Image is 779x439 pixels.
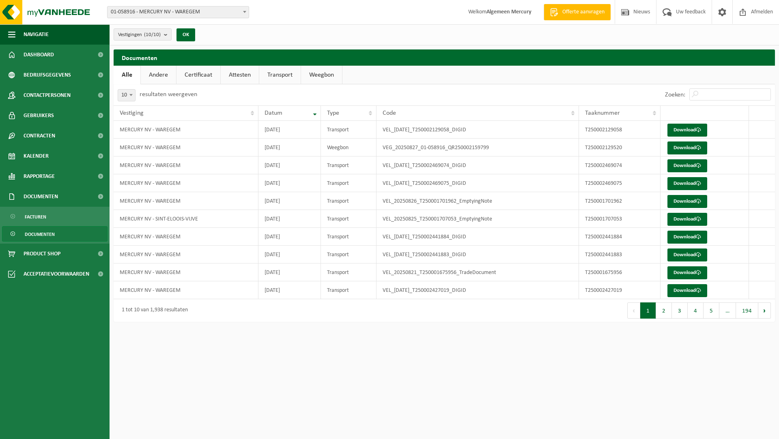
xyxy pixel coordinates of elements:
[321,281,376,299] td: Transport
[114,281,258,299] td: MERCURY NV - WAREGEM
[258,263,321,281] td: [DATE]
[383,110,396,116] span: Code
[667,231,707,244] a: Download
[118,89,136,101] span: 10
[688,302,704,319] button: 4
[321,263,376,281] td: Transport
[579,263,661,281] td: T250001675956
[327,110,339,116] span: Type
[667,124,707,137] a: Download
[667,248,707,261] a: Download
[258,246,321,263] td: [DATE]
[672,302,688,319] button: 3
[667,284,707,297] a: Download
[114,121,258,139] td: MERCURY NV - WAREGEM
[627,302,640,319] button: Previous
[258,281,321,299] td: [DATE]
[579,210,661,228] td: T250001707053
[140,91,197,98] label: resultaten weergeven
[560,8,607,16] span: Offerte aanvragen
[579,156,661,174] td: T250002469074
[24,45,54,65] span: Dashboard
[579,174,661,192] td: T250002469075
[579,228,661,246] td: T250002441884
[579,139,661,156] td: T250002129520
[321,192,376,210] td: Transport
[640,302,656,319] button: 1
[114,228,258,246] td: MERCURY NV - WAREGEM
[667,177,707,190] a: Download
[24,264,89,284] span: Acceptatievoorwaarden
[118,303,188,318] div: 1 tot 10 van 1,938 resultaten
[377,210,579,228] td: VEL_20250825_T250001707053_EmptyingNote
[321,246,376,263] td: Transport
[221,66,259,84] a: Attesten
[579,192,661,210] td: T250001701962
[667,159,707,172] a: Download
[114,210,258,228] td: MERCURY NV - SINT-ELOOIS-VIJVE
[259,66,301,84] a: Transport
[377,139,579,156] td: VEG_20250827_01-058916_QR250002159799
[321,228,376,246] td: Transport
[579,281,661,299] td: T250002427019
[24,244,60,264] span: Product Shop
[108,6,249,18] span: 01-058916 - MERCURY NV - WAREGEM
[24,65,71,85] span: Bedrijfsgegevens
[301,66,342,84] a: Weegbon
[667,213,707,226] a: Download
[579,121,661,139] td: T250002129058
[377,192,579,210] td: VEL_20250826_T250001701962_EmptyingNote
[321,210,376,228] td: Transport
[114,28,172,41] button: Vestigingen(10/10)
[656,302,672,319] button: 2
[25,209,46,225] span: Facturen
[24,105,54,126] span: Gebruikers
[114,263,258,281] td: MERCURY NV - WAREGEM
[114,192,258,210] td: MERCURY NV - WAREGEM
[258,210,321,228] td: [DATE]
[144,32,161,37] count: (10/10)
[585,110,620,116] span: Taaknummer
[258,121,321,139] td: [DATE]
[24,85,71,105] span: Contactpersonen
[258,156,321,174] td: [DATE]
[321,174,376,192] td: Transport
[258,228,321,246] td: [DATE]
[377,121,579,139] td: VEL_[DATE]_T250002129058_DIGID
[667,195,707,208] a: Download
[120,110,144,116] span: Vestiging
[118,29,161,41] span: Vestigingen
[377,228,579,246] td: VEL_[DATE]_T250002441884_DIGID
[579,246,661,263] td: T250002441883
[24,186,58,207] span: Documenten
[176,66,220,84] a: Certificaat
[377,263,579,281] td: VEL_20250821_T250001675956_TradeDocument
[2,226,108,242] a: Documenten
[704,302,719,319] button: 5
[377,281,579,299] td: VEL_[DATE]_T250002427019_DIGID
[667,266,707,279] a: Download
[24,24,49,45] span: Navigatie
[758,302,771,319] button: Next
[665,92,685,98] label: Zoeken:
[114,139,258,156] td: MERCURY NV - WAREGEM
[24,126,55,146] span: Contracten
[258,174,321,192] td: [DATE]
[265,110,282,116] span: Datum
[114,174,258,192] td: MERCURY NV - WAREGEM
[321,156,376,174] td: Transport
[114,66,140,84] a: Alle
[667,141,707,154] a: Download
[114,49,775,65] h2: Documenten
[736,302,758,319] button: 194
[176,28,195,41] button: OK
[377,156,579,174] td: VEL_[DATE]_T250002469074_DIGID
[2,209,108,224] a: Facturen
[321,121,376,139] td: Transport
[24,166,55,186] span: Rapportage
[114,246,258,263] td: MERCURY NV - WAREGEM
[719,302,736,319] span: …
[24,146,49,166] span: Kalender
[544,4,611,20] a: Offerte aanvragen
